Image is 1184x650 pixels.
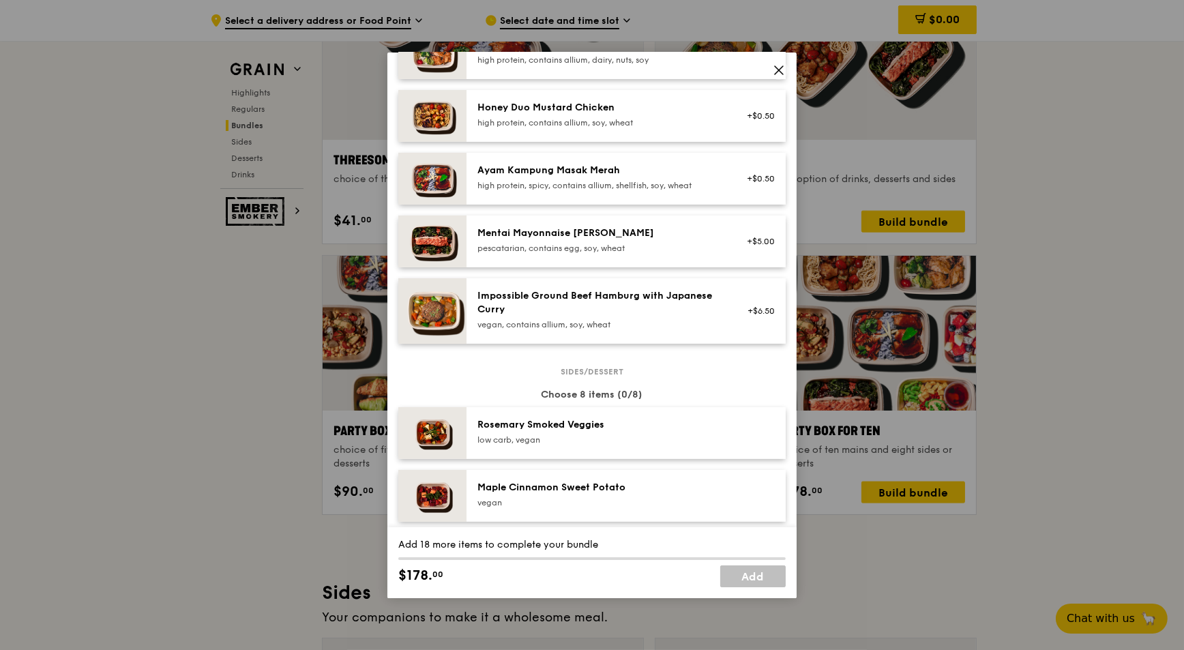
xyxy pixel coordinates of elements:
img: daily_normal_Honey_Duo_Mustard_Chicken__Horizontal_.jpg [398,90,467,142]
div: high protein, spicy, contains allium, shellfish, soy, wheat [477,180,722,191]
img: daily_normal_Ayam_Kampung_Masak_Merah_Horizontal_.jpg [398,153,467,205]
div: Honey Duo Mustard Chicken [477,101,722,115]
span: 00 [432,569,443,580]
img: daily_normal_HORZ-Impossible-Hamburg-With-Japanese-Curry.jpg [398,278,467,344]
img: daily_normal_Maple_Cinnamon_Sweet_Potato__Horizontal_.jpg [398,470,467,522]
div: +$0.50 [739,110,775,121]
div: Mentai Mayonnaise [PERSON_NAME] [477,226,722,240]
div: high protein, contains allium, dairy, nuts, soy [477,55,722,65]
img: daily_normal_HORZ-Grilled-Farm-Fresh-Chicken.jpg [398,27,467,79]
div: high protein, contains allium, soy, wheat [477,117,722,128]
div: Rosemary Smoked Veggies [477,418,722,432]
div: pescatarian, contains egg, soy, wheat [477,243,722,254]
div: +$0.50 [739,173,775,184]
img: daily_normal_Thyme-Rosemary-Zucchini-HORZ.jpg [398,407,467,459]
span: $178. [398,565,432,586]
div: vegan, contains allium, soy, wheat [477,319,722,330]
img: daily_normal_Mentai-Mayonnaise-Aburi-Salmon-HORZ.jpg [398,216,467,267]
a: Add [720,565,786,587]
span: Sides/dessert [555,366,629,377]
div: Add 18 more items to complete your bundle [398,538,786,552]
div: +$5.00 [739,236,775,247]
div: Maple Cinnamon Sweet Potato [477,481,722,494]
div: vegan [477,497,722,508]
div: Choose 8 items (0/8) [398,388,786,402]
div: +$6.50 [739,306,775,316]
div: Impossible Ground Beef Hamburg with Japanese Curry [477,289,722,316]
div: low carb, vegan [477,434,722,445]
div: Ayam Kampung Masak Merah [477,164,722,177]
